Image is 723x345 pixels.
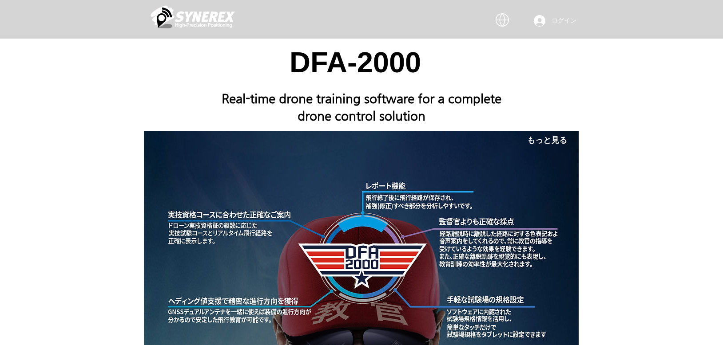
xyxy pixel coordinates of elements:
span: もっと見る [527,135,567,145]
span: Real-time drone training software for a complete drone control solution [222,91,501,123]
img: シナレックス_White_simbol_大地1.png [151,4,235,30]
a: もっと見る [516,131,579,149]
span: ログイン [548,16,580,25]
span: DFA-2000 [290,46,421,78]
button: ログイン [528,12,579,29]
